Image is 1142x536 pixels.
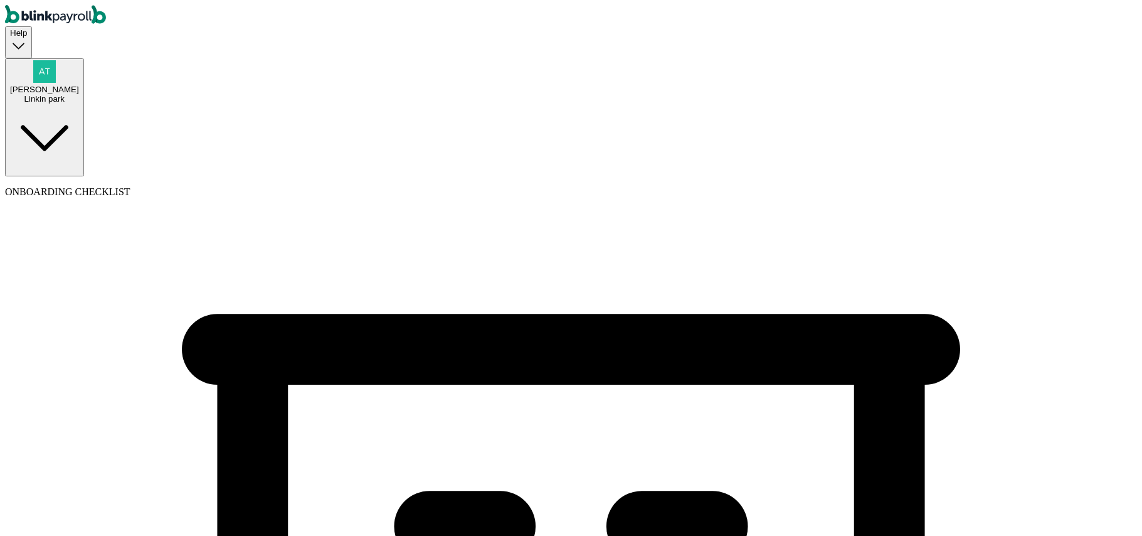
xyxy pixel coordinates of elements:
button: Help [5,26,32,58]
span: [PERSON_NAME] [10,85,79,94]
nav: Global [5,5,1137,26]
div: Linkin park [10,94,79,104]
button: [PERSON_NAME]Linkin park [5,58,84,176]
span: Help [10,28,27,38]
iframe: Chat Widget [1079,476,1142,536]
p: ONBOARDING CHECKLIST [5,186,1137,198]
